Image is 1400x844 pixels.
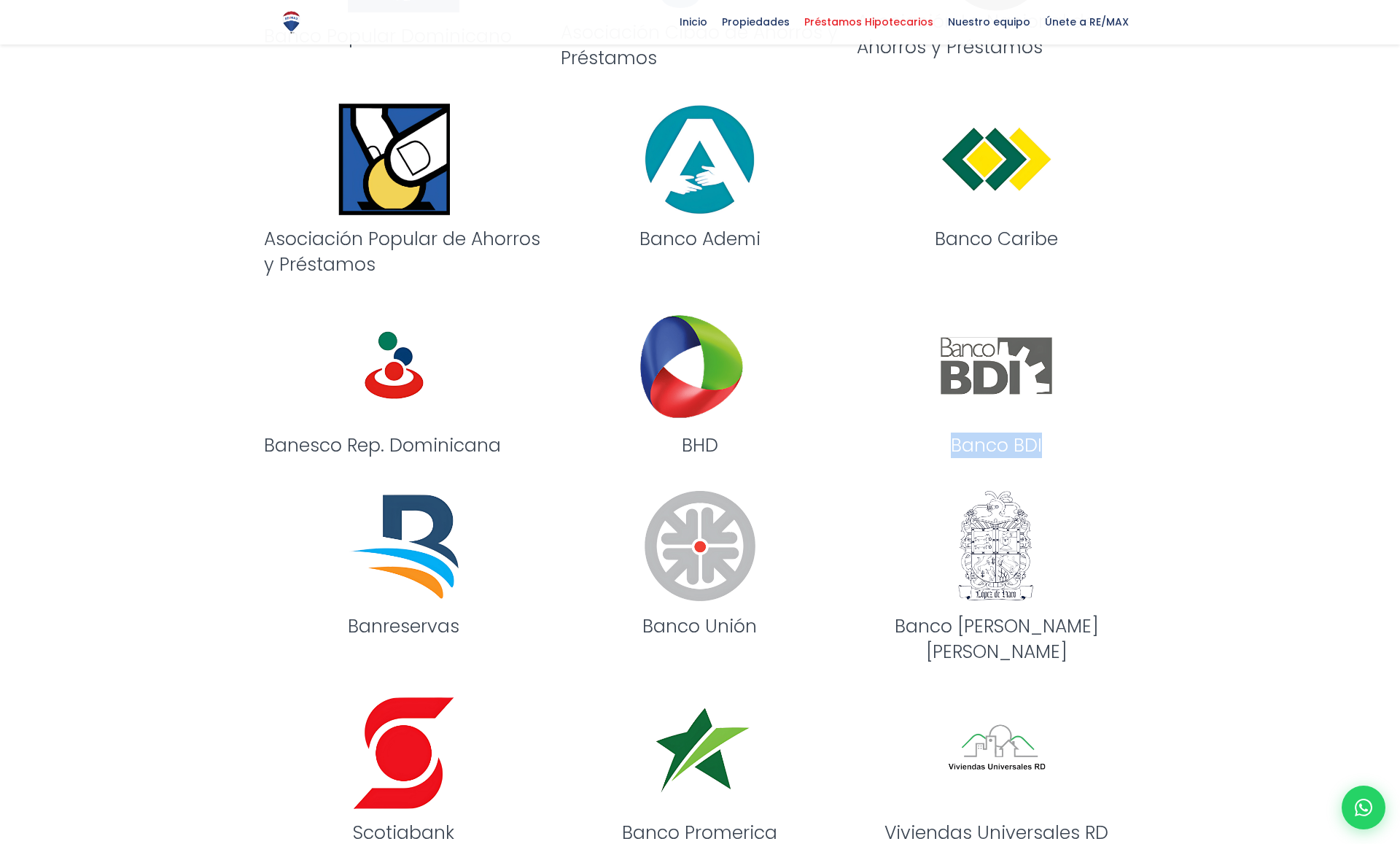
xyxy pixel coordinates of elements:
span: Cédula [17,83,54,96]
span: Inicio [672,11,715,33]
input: Pasaporte [4,103,13,112]
strong: Apellidos [203,1,255,13]
h3: Banco Ademi [561,226,840,252]
span: Nuestro equipo [941,11,1038,33]
img: Logo de REMAX [279,9,304,35]
span: No [17,470,31,482]
input: Peso Dominicano [4,520,13,530]
span: Peso Dominicano [17,519,108,532]
h3: Banco BDI [857,433,1136,458]
span: Propiedades [715,11,797,33]
h3: Banco [PERSON_NAME] [PERSON_NAME] [857,613,1136,665]
strong: Monto del préstamo [203,565,314,578]
h3: Banco Unión [561,613,840,639]
span: Si [17,451,27,463]
h3: BHD [561,433,840,458]
strong: Celular [203,189,242,201]
input: Cédula [4,84,13,93]
span: Dólar Estadounidense [17,538,131,551]
h3: Banesco Rep. Dominicana [264,433,543,458]
h3: Banreservas [264,613,543,639]
h3: Asociación Cibao de Ahorros y Préstamos [561,20,840,71]
input: No [4,471,13,480]
span: Únete a RE/MAX [1038,11,1136,33]
input: Dólar Estadounidense [4,539,13,549]
h3: Asociación Popular de Ahorros y Préstamos [264,226,543,277]
span: Préstamos Hipotecarios [797,11,941,33]
h3: Banco Caribe [857,226,1136,252]
span: Pasaporte [17,102,70,115]
input: Si [4,452,13,461]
